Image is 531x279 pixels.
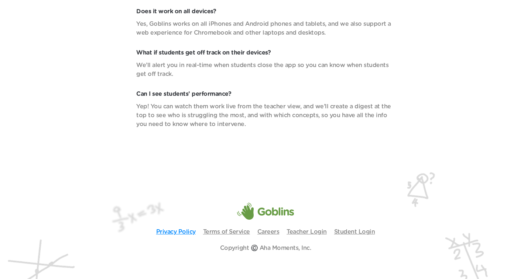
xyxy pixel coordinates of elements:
[136,102,395,129] p: Yep! You can watch them work live from the teacher view, and we’ll create a digest at the top to ...
[257,229,280,235] a: Careers
[136,48,395,57] p: What if students get off track on their devices?
[334,229,375,235] a: Student Login
[156,229,196,235] a: Privacy Policy
[203,229,250,235] a: Terms of Service
[136,20,395,37] p: Yes, Goblins works on all iPhones and Android phones and tablets, and we also support a web exper...
[136,61,395,79] p: We’ll alert you in real-time when students close the app so you can know when students get off tr...
[136,7,395,16] p: Does it work on all devices?
[220,244,311,252] p: Copyright ©️ Aha Moments, Inc.
[287,229,327,235] a: Teacher Login
[136,90,395,98] p: Can I see students’ performance?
